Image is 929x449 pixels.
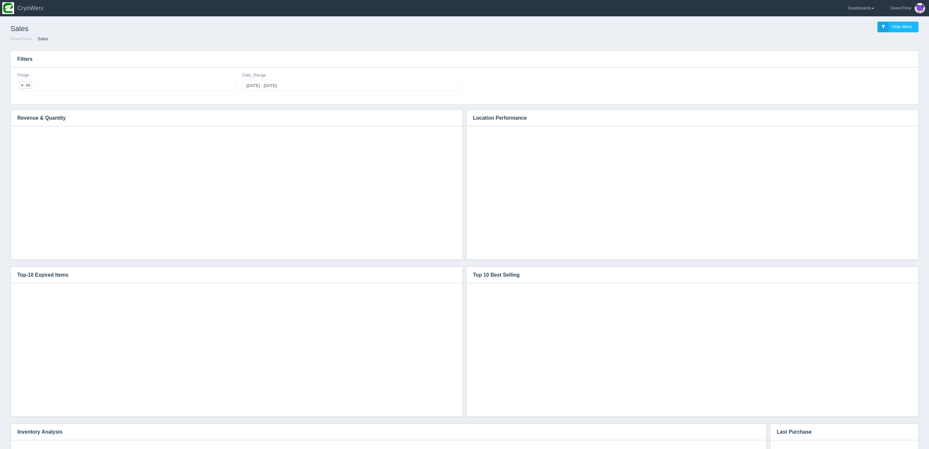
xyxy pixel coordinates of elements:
div: All [25,83,30,87]
h1: Sales [10,22,464,36]
h3: Inventory Analysis [11,424,757,440]
h3: Location Performance [466,110,908,126]
label: Date_Range [242,72,266,78]
a: Hide filters [877,22,919,32]
h3: Top-10 Expired Items [11,267,453,283]
h3: Revenue & Quantity [11,110,453,126]
label: Fridge [17,72,29,78]
h3: Top 10 Best Selling [466,267,908,283]
li: Sales [33,36,48,42]
div: GreenTime [890,2,911,15]
a: GreenTime [10,36,32,41]
img: so2zg2bv3y2ub16hxtjr.png [2,2,14,14]
span: CryoWerx [17,5,43,11]
h3: Filters [11,51,918,67]
span: Hide filters [892,24,912,29]
img: Profile Picture [915,3,925,13]
h3: Last Purchase [770,424,908,440]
